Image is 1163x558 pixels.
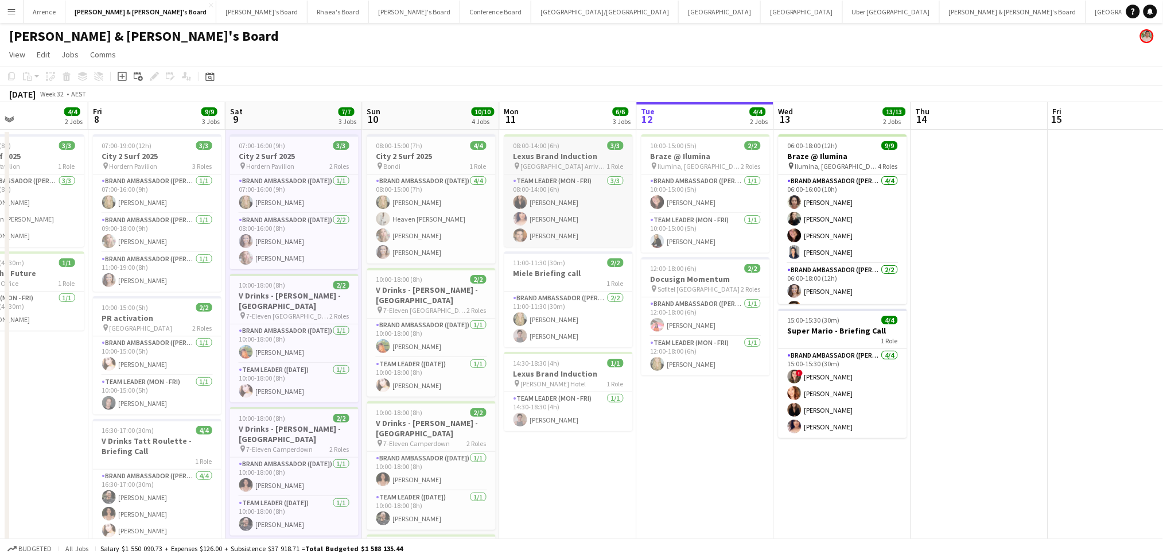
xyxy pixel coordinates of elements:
[6,542,53,555] button: Budgeted
[100,544,403,553] div: Salary $1 550 090.73 + Expenses $126.00 + Subsistence $37 918.71 =
[216,1,308,23] button: [PERSON_NAME]'s Board
[940,1,1086,23] button: [PERSON_NAME] & [PERSON_NAME]'s Board
[531,1,679,23] button: [GEOGRAPHIC_DATA]/[GEOGRAPHIC_DATA]
[679,1,761,23] button: [GEOGRAPHIC_DATA]
[460,1,531,23] button: Conference Board
[63,544,91,553] span: All jobs
[308,1,369,23] button: Rhaea's Board
[1140,29,1154,43] app-user-avatar: Arrence Torres
[24,1,65,23] button: Arrence
[761,1,843,23] button: [GEOGRAPHIC_DATA]
[18,545,52,553] span: Budgeted
[843,1,940,23] button: Uber [GEOGRAPHIC_DATA]
[65,1,216,23] button: [PERSON_NAME] & [PERSON_NAME]'s Board
[305,544,403,553] span: Total Budgeted $1 588 135.44
[369,1,460,23] button: [PERSON_NAME]'s Board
